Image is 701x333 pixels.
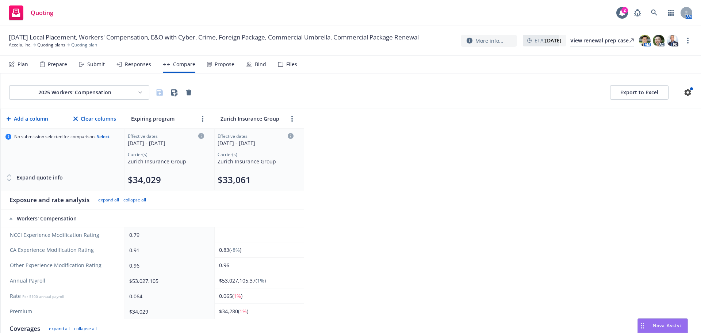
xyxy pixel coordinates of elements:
[9,85,149,100] button: 2025 Workers' Compensation
[621,7,628,14] div: 2
[231,246,240,253] span: -8%
[535,37,562,44] span: ETA :
[128,174,204,186] div: Total premium (click to edit billing info)
[219,292,242,299] span: 0.065 ( )
[128,174,161,186] button: $34,029
[257,277,264,284] span: 1%
[37,42,65,48] a: Quoting plans
[10,231,117,239] span: NCCI Experience Modification Rating
[6,3,56,23] a: Quoting
[48,61,67,67] div: Prepare
[218,174,294,186] div: Total premium (click to edit billing info)
[72,111,118,126] button: Clear columns
[10,277,117,284] span: Annual Payroll
[9,196,89,204] div: Exposure and rate analysis
[10,262,117,269] span: Other Experience Modification Rating
[18,61,28,67] div: Plan
[71,42,97,48] span: Quoting plan
[129,308,207,315] div: $34,029
[610,85,669,100] button: Export to Excel
[129,231,207,239] div: 0.79
[129,113,195,124] input: Expiring program
[215,61,234,67] div: Propose
[637,318,688,333] button: Nova Assist
[87,61,105,67] div: Submit
[14,134,110,140] span: No submission selected for comparison.
[5,170,63,185] button: Expand quote info
[9,215,118,222] div: Workers' Compensation
[128,133,204,139] div: Effective dates
[630,5,645,20] a: Report a Bug
[218,139,294,147] div: [DATE] - [DATE]
[288,114,296,123] a: more
[219,308,248,315] span: $34,280 ( )
[638,319,647,333] div: Drag to move
[218,133,294,147] div: Click to edit column carrier quote details
[653,322,682,329] span: Nova Assist
[219,261,296,269] div: 0.96
[10,308,117,315] span: Premium
[653,35,664,46] img: photo
[10,292,117,300] span: Rate
[9,33,419,42] span: [DATE] Local Placement, Workers' Compensation, E&O with Cyber, Crime, Foreign Package, Commercial...
[125,61,151,67] div: Responses
[219,113,285,124] input: Zurich Insurance Group
[639,35,651,46] img: photo
[49,326,70,332] button: expand all
[22,294,64,299] span: Per $100 annual payroll
[234,292,241,299] span: 1%
[31,10,53,16] span: Quoting
[240,308,247,315] span: 1%
[286,61,297,67] div: Files
[128,139,204,147] div: [DATE] - [DATE]
[667,35,678,46] img: photo
[461,35,517,47] button: More info...
[15,89,134,96] div: 2025 Workers' Compensation
[219,246,241,253] span: 0.83 ( )
[218,133,294,139] div: Effective dates
[173,61,195,67] div: Compare
[219,277,266,284] span: $53,027,105.37 ( )
[218,174,251,186] button: $33,061
[129,246,207,254] div: 0.91
[123,197,146,203] button: collapse all
[198,114,207,123] a: more
[570,35,634,46] a: View renewal prep case
[664,5,678,20] a: Switch app
[475,37,503,45] span: More info...
[255,61,266,67] div: Bind
[129,277,207,285] div: $53,027,105
[545,37,562,44] strong: [DATE]
[9,324,40,333] div: Coverages
[647,5,662,20] a: Search
[74,326,97,332] button: collapse all
[10,246,117,254] span: CA Experience Modification Rating
[218,158,294,165] div: Zurich Insurance Group
[129,262,207,269] div: 0.96
[129,292,207,300] div: 0.064
[98,197,119,203] button: expand all
[218,151,294,158] div: Carrier(s)
[9,42,31,48] a: Accela, Inc.
[128,158,204,165] div: Zurich Insurance Group
[683,36,692,45] a: more
[5,111,50,126] button: Add a column
[128,151,204,158] div: Carrier(s)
